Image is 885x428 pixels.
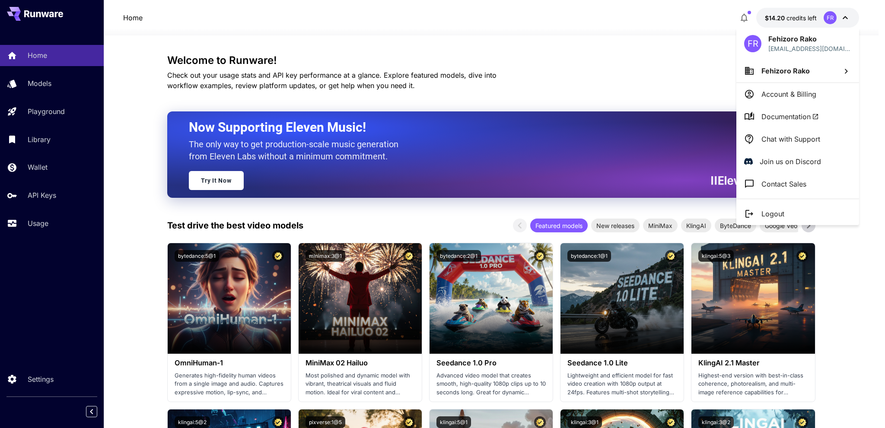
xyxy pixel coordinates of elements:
div: elvikonte@gmail.com [768,44,851,53]
p: Join us on Discord [760,156,821,167]
span: Fehizoro Rako [761,67,810,75]
button: Fehizoro Rako [736,59,859,82]
span: Documentation [761,111,819,122]
p: [EMAIL_ADDRESS][DOMAIN_NAME] [768,44,851,53]
p: Logout [761,209,784,219]
p: Chat with Support [761,134,820,144]
p: Contact Sales [761,179,806,189]
p: Account & Billing [761,89,816,99]
div: FR [744,35,761,52]
p: Fehizoro Rako [768,34,851,44]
